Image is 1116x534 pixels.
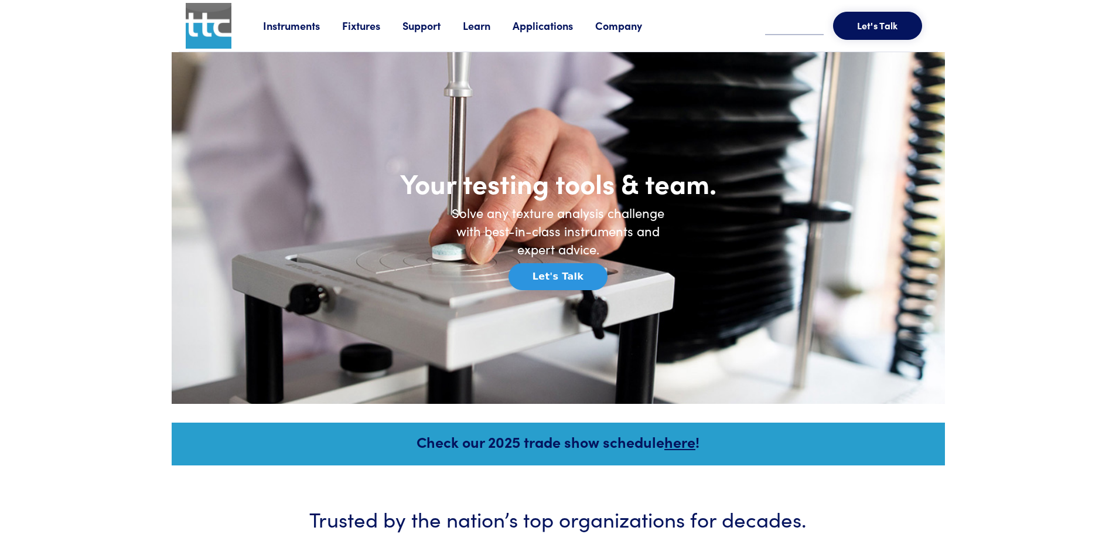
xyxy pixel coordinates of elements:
[187,431,929,452] h5: Check our 2025 trade show schedule !
[508,263,608,290] button: Let's Talk
[402,18,463,33] a: Support
[463,18,513,33] a: Learn
[664,431,695,452] a: here
[324,166,793,200] h1: Your testing tools & team.
[207,504,910,533] h3: Trusted by the nation’s top organizations for decades.
[441,204,675,258] h6: Solve any texture analysis challenge with best-in-class instruments and expert advice.
[263,18,342,33] a: Instruments
[342,18,402,33] a: Fixtures
[186,3,231,49] img: ttc_logo_1x1_v1.0.png
[513,18,595,33] a: Applications
[595,18,664,33] a: Company
[833,12,922,40] button: Let's Talk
